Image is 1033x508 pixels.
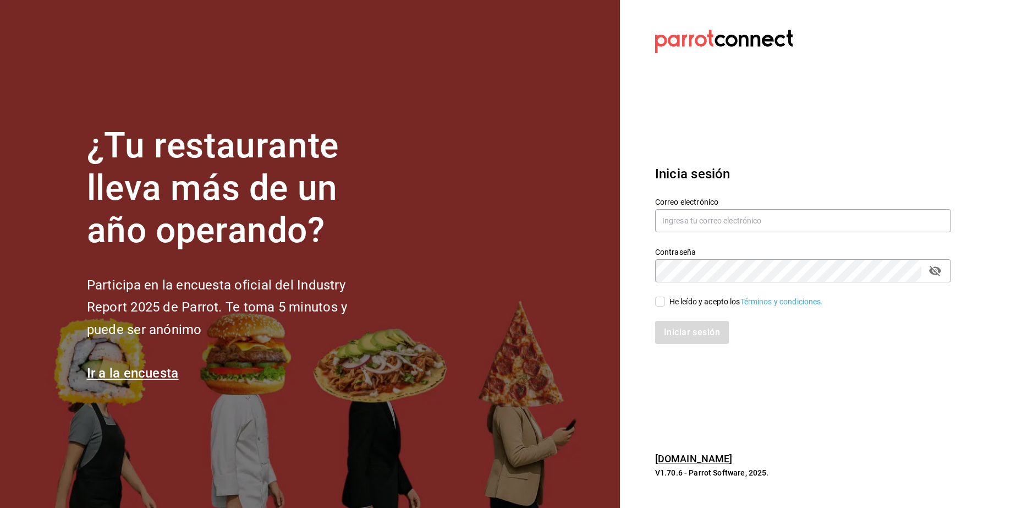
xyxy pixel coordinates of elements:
h3: Inicia sesión [655,164,951,184]
p: V1.70.6 - Parrot Software, 2025. [655,467,951,478]
a: Términos y condiciones. [740,297,823,306]
div: He leído y acepto los [669,296,823,308]
button: passwordField [926,261,944,280]
a: [DOMAIN_NAME] [655,453,733,465]
h1: ¿Tu restaurante lleva más de un año operando? [87,125,384,252]
label: Correo electrónico [655,198,951,206]
h2: Participa en la encuesta oficial del Industry Report 2025 de Parrot. Te toma 5 minutos y puede se... [87,274,384,341]
label: Contraseña [655,248,951,256]
a: Ir a la encuesta [87,365,179,381]
input: Ingresa tu correo electrónico [655,209,951,232]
